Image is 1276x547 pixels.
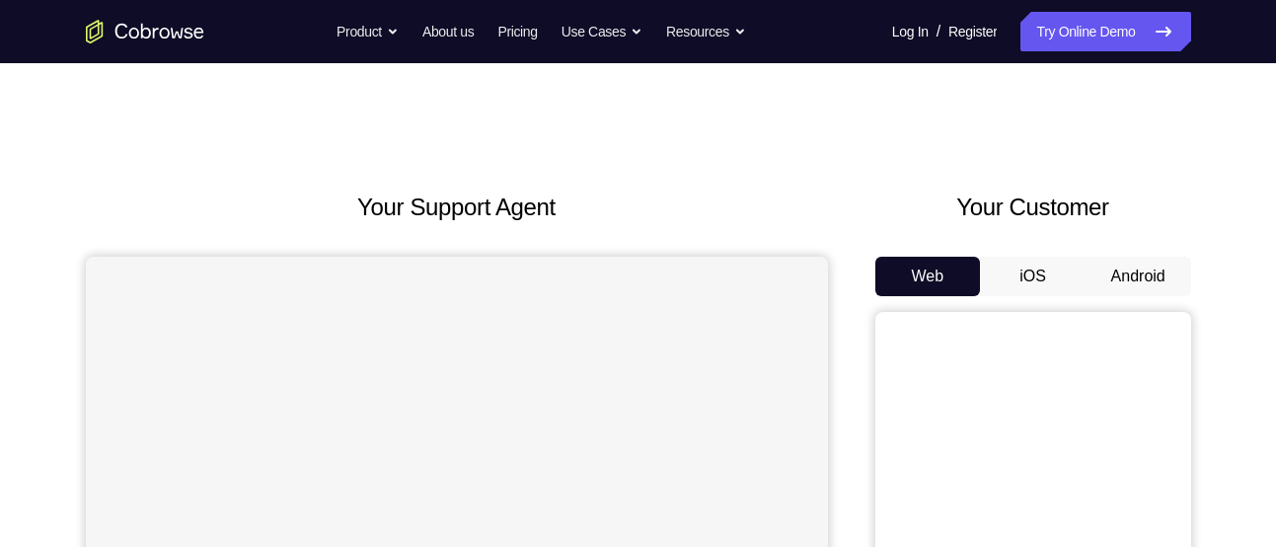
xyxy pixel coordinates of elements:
a: Pricing [497,12,537,51]
button: Web [875,257,981,296]
h2: Your Customer [875,190,1191,225]
button: Product [337,12,399,51]
a: About us [422,12,474,51]
a: Go to the home page [86,20,204,43]
button: Android [1086,257,1191,296]
button: iOS [980,257,1086,296]
a: Log In [892,12,929,51]
h2: Your Support Agent [86,190,828,225]
a: Try Online Demo [1020,12,1190,51]
span: / [937,20,940,43]
button: Use Cases [562,12,642,51]
button: Resources [666,12,746,51]
a: Register [948,12,997,51]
